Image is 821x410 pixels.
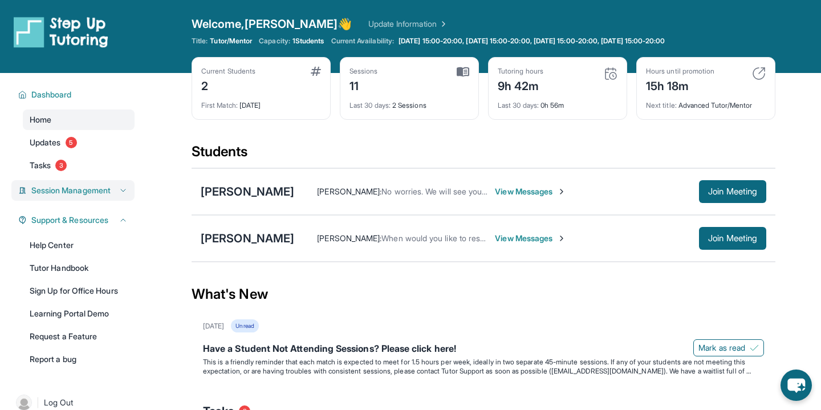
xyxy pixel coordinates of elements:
[646,94,766,110] div: Advanced Tutor/Mentor
[210,36,252,46] span: Tutor/Mentor
[396,36,667,46] a: [DATE] 15:00-20:00, [DATE] 15:00-20:00, [DATE] 15:00-20:00, [DATE] 15:00-20:00
[14,16,108,48] img: logo
[381,186,509,196] span: No worries. We will see you [DATE]
[27,185,128,196] button: Session Management
[31,89,72,100] span: Dashboard
[646,76,714,94] div: 15h 18m
[30,114,51,125] span: Home
[699,227,766,250] button: Join Meeting
[750,343,759,352] img: Mark as read
[203,342,764,358] div: Have a Student Not Attending Sessions? Please click here!
[231,319,258,332] div: Unread
[557,187,566,196] img: Chevron-Right
[399,36,665,46] span: [DATE] 15:00-20:00, [DATE] 15:00-20:00, [DATE] 15:00-20:00, [DATE] 15:00-20:00
[201,94,321,110] div: [DATE]
[23,349,135,370] a: Report a bug
[66,137,77,148] span: 5
[646,67,714,76] div: Hours until promotion
[693,339,764,356] button: Mark as read
[781,370,812,401] button: chat-button
[55,160,67,171] span: 3
[331,36,394,46] span: Current Availability:
[498,94,617,110] div: 0h 56m
[498,67,543,76] div: Tutoring hours
[708,188,757,195] span: Join Meeting
[699,180,766,203] button: Join Meeting
[259,36,290,46] span: Capacity:
[708,235,757,242] span: Join Meeting
[23,235,135,255] a: Help Center
[31,185,111,196] span: Session Management
[23,132,135,153] a: Updates5
[201,230,294,246] div: [PERSON_NAME]
[317,186,381,196] span: [PERSON_NAME] :
[23,303,135,324] a: Learning Portal Demo
[31,214,108,226] span: Support & Resources
[23,281,135,301] a: Sign Up for Office Hours
[23,258,135,278] a: Tutor Handbook
[203,358,764,376] p: This is a friendly reminder that each match is expected to meet for 1.5 hours per week, ideally i...
[317,233,381,243] span: [PERSON_NAME] :
[381,233,705,243] span: When would you like to reschedule [PERSON_NAME]'s next session? I'm available [DATE]
[192,36,208,46] span: Title:
[498,101,539,109] span: Last 30 days :
[192,143,775,168] div: Students
[311,67,321,76] img: card
[349,67,378,76] div: Sessions
[604,67,617,80] img: card
[292,36,324,46] span: 1 Students
[192,269,775,319] div: What's New
[646,101,677,109] span: Next title :
[457,67,469,77] img: card
[498,76,543,94] div: 9h 42m
[27,89,128,100] button: Dashboard
[201,67,255,76] div: Current Students
[698,342,745,354] span: Mark as read
[349,94,469,110] div: 2 Sessions
[368,18,448,30] a: Update Information
[495,233,566,244] span: View Messages
[36,396,39,409] span: |
[349,76,378,94] div: 11
[203,322,224,331] div: [DATE]
[23,155,135,176] a: Tasks3
[557,234,566,243] img: Chevron-Right
[495,186,566,197] span: View Messages
[752,67,766,80] img: card
[30,137,61,148] span: Updates
[44,397,74,408] span: Log Out
[23,109,135,130] a: Home
[201,184,294,200] div: [PERSON_NAME]
[437,18,448,30] img: Chevron Right
[30,160,51,171] span: Tasks
[201,101,238,109] span: First Match :
[23,326,135,347] a: Request a Feature
[349,101,391,109] span: Last 30 days :
[27,214,128,226] button: Support & Resources
[201,76,255,94] div: 2
[192,16,352,32] span: Welcome, [PERSON_NAME] 👋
